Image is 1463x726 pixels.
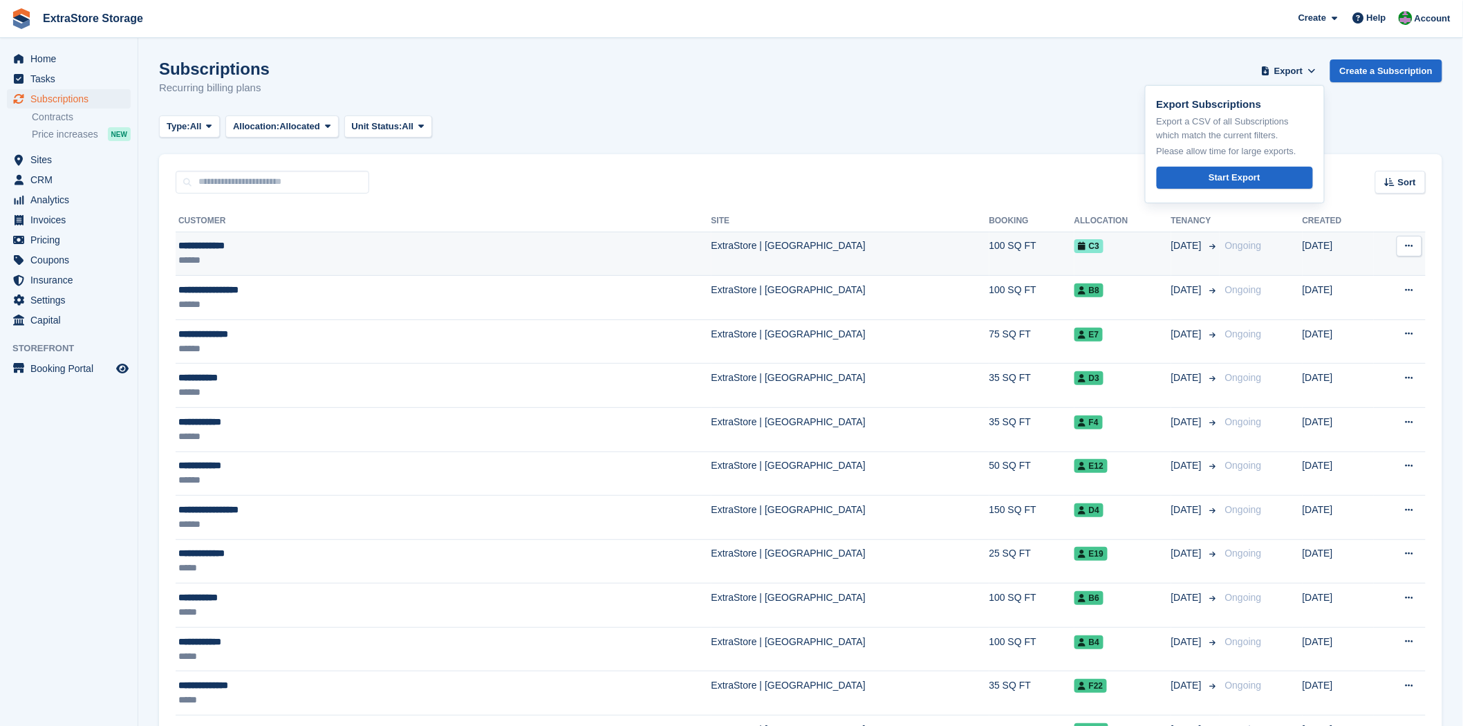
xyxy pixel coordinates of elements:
a: menu [7,150,131,169]
a: Start Export [1157,167,1313,189]
span: Ongoing [1225,372,1262,383]
span: Ongoing [1225,460,1262,471]
a: menu [7,359,131,378]
span: Invoices [30,210,113,230]
span: Allocated [279,120,320,133]
span: Ongoing [1225,680,1262,691]
span: D3 [1074,371,1103,385]
button: Allocation: Allocated [225,115,338,138]
span: Ongoing [1225,592,1262,603]
span: Settings [30,290,113,310]
span: Home [30,49,113,68]
span: Sort [1398,176,1416,189]
a: menu [7,310,131,330]
a: menu [7,49,131,68]
td: ExtraStore | [GEOGRAPHIC_DATA] [711,407,989,452]
span: Unit Status: [352,120,402,133]
td: ExtraStore | [GEOGRAPHIC_DATA] [711,452,989,496]
span: Ongoing [1225,416,1262,427]
span: Capital [30,310,113,330]
span: E12 [1074,459,1108,473]
span: Insurance [30,270,113,290]
span: E19 [1074,547,1108,561]
td: 35 SQ FT [989,407,1074,452]
span: Ongoing [1225,328,1262,339]
a: Contracts [32,111,131,124]
span: F4 [1074,416,1103,429]
td: ExtraStore | [GEOGRAPHIC_DATA] [711,232,989,276]
span: B8 [1074,283,1103,297]
span: [DATE] [1171,546,1204,561]
span: Analytics [30,190,113,210]
a: menu [7,170,131,189]
th: Site [711,210,989,232]
p: Export Subscriptions [1157,97,1313,113]
span: Storefront [12,342,138,355]
span: [DATE] [1171,415,1204,429]
span: [DATE] [1171,239,1204,253]
td: [DATE] [1303,319,1374,364]
span: Pricing [30,230,113,250]
td: 35 SQ FT [989,671,1074,716]
td: 100 SQ FT [989,584,1074,628]
span: [DATE] [1171,458,1204,473]
span: CRM [30,170,113,189]
td: ExtraStore | [GEOGRAPHIC_DATA] [711,319,989,364]
a: menu [7,290,131,310]
td: 50 SQ FT [989,452,1074,496]
td: [DATE] [1303,232,1374,276]
span: [DATE] [1171,283,1204,297]
span: Ongoing [1225,504,1262,515]
p: Export a CSV of all Subscriptions which match the current filters. [1157,115,1313,142]
span: Sites [30,150,113,169]
th: Booking [989,210,1074,232]
button: Unit Status: All [344,115,432,138]
p: Recurring billing plans [159,80,270,96]
td: 75 SQ FT [989,319,1074,364]
th: Created [1303,210,1374,232]
span: [DATE] [1171,635,1204,649]
span: F22 [1074,679,1108,693]
a: menu [7,270,131,290]
td: [DATE] [1303,407,1374,452]
span: Coupons [30,250,113,270]
a: menu [7,250,131,270]
span: E7 [1074,328,1103,342]
td: [DATE] [1303,671,1374,716]
span: Type: [167,120,190,133]
td: [DATE] [1303,496,1374,540]
p: Please allow time for large exports. [1157,145,1313,158]
td: [DATE] [1303,452,1374,496]
a: ExtraStore Storage [37,7,149,30]
a: menu [7,89,131,109]
td: [DATE] [1303,276,1374,320]
td: 35 SQ FT [989,364,1074,408]
span: Booking Portal [30,359,113,378]
th: Customer [176,210,711,232]
td: [DATE] [1303,627,1374,671]
div: Start Export [1209,171,1260,185]
a: menu [7,210,131,230]
span: Allocation: [233,120,279,133]
td: ExtraStore | [GEOGRAPHIC_DATA] [711,276,989,320]
div: NEW [108,127,131,141]
td: 25 SQ FT [989,539,1074,584]
span: All [402,120,413,133]
a: menu [7,230,131,250]
td: [DATE] [1303,539,1374,584]
span: Subscriptions [30,89,113,109]
span: [DATE] [1171,678,1204,693]
td: ExtraStore | [GEOGRAPHIC_DATA] [711,539,989,584]
td: [DATE] [1303,584,1374,628]
span: B6 [1074,591,1103,605]
th: Allocation [1074,210,1171,232]
td: ExtraStore | [GEOGRAPHIC_DATA] [711,496,989,540]
a: menu [7,69,131,89]
td: [DATE] [1303,364,1374,408]
td: 100 SQ FT [989,232,1074,276]
span: Ongoing [1225,240,1262,251]
td: ExtraStore | [GEOGRAPHIC_DATA] [711,671,989,716]
img: stora-icon-8386f47178a22dfd0bd8f6a31ec36ba5ce8667c1dd55bd0f319d3a0aa187defe.svg [11,8,32,29]
span: C3 [1074,239,1103,253]
span: D4 [1074,503,1103,517]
